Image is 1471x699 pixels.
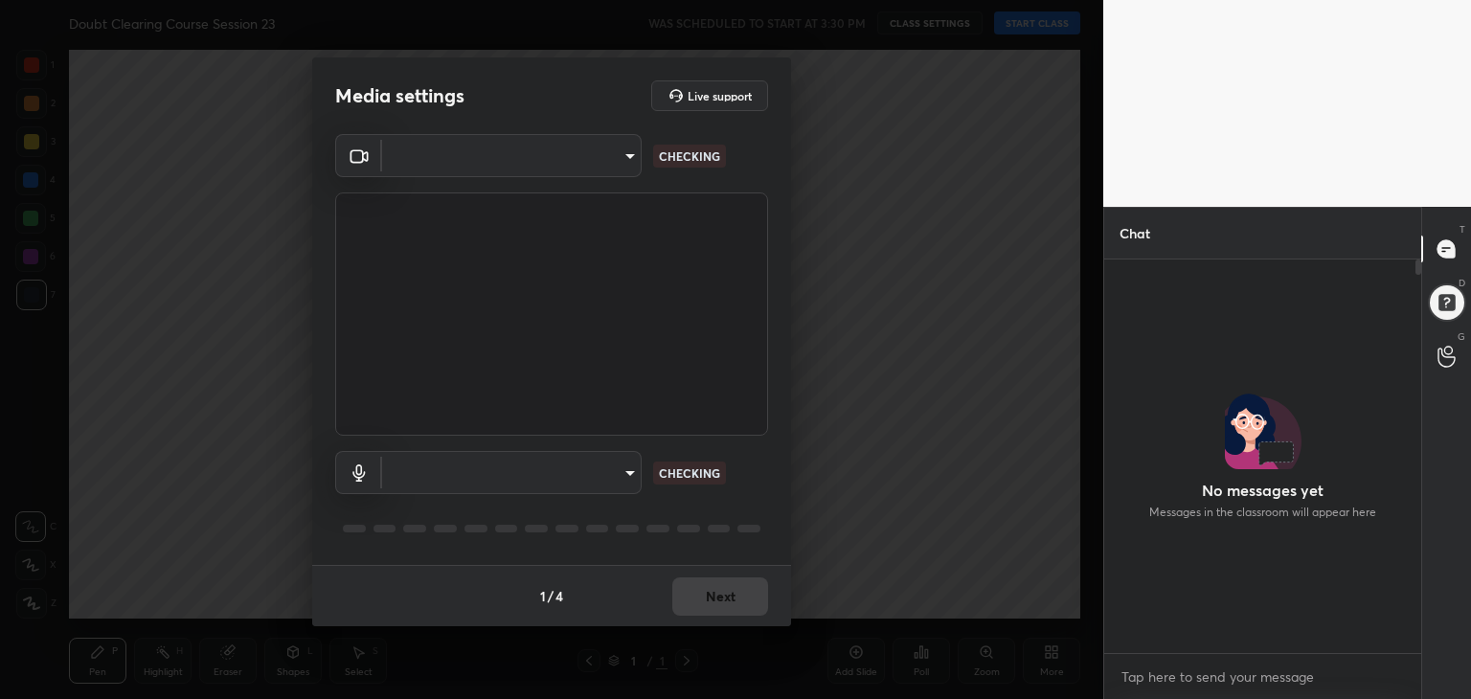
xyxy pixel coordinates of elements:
[382,134,642,177] div: ​
[1460,222,1465,237] p: T
[659,464,720,482] p: CHECKING
[540,586,546,606] h4: 1
[555,586,563,606] h4: 4
[688,90,752,101] h5: Live support
[548,586,554,606] h4: /
[382,451,642,494] div: ​
[1459,276,1465,290] p: D
[1104,208,1165,259] p: Chat
[659,147,720,165] p: CHECKING
[1458,329,1465,344] p: G
[335,83,464,108] h2: Media settings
